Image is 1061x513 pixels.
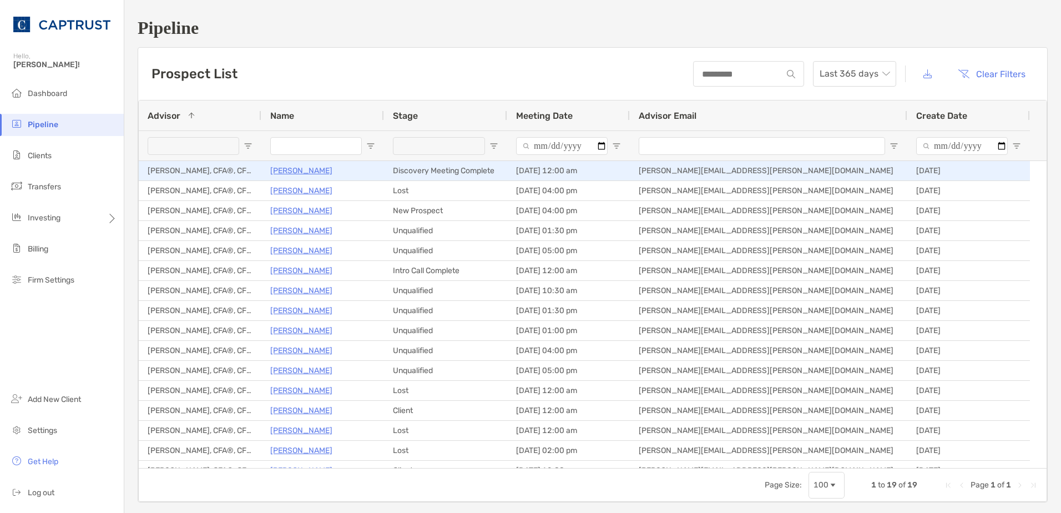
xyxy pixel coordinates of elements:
[384,281,507,300] div: Unqualified
[384,241,507,260] div: Unqualified
[270,284,332,298] a: [PERSON_NAME]
[384,421,507,440] div: Lost
[139,221,261,240] div: [PERSON_NAME], CFA®, CFP®
[270,184,332,198] a: [PERSON_NAME]
[384,401,507,420] div: Client
[270,464,332,477] p: [PERSON_NAME]
[971,480,989,490] span: Page
[148,110,180,121] span: Advisor
[907,321,1030,340] div: [DATE]
[507,281,630,300] div: [DATE] 10:30 am
[139,161,261,180] div: [PERSON_NAME], CFA®, CFP®
[270,324,332,338] a: [PERSON_NAME]
[639,110,696,121] span: Advisor Email
[991,480,996,490] span: 1
[630,401,907,420] div: [PERSON_NAME][EMAIL_ADDRESS][PERSON_NAME][DOMAIN_NAME]
[630,261,907,280] div: [PERSON_NAME][EMAIL_ADDRESS][PERSON_NAME][DOMAIN_NAME]
[270,344,332,358] a: [PERSON_NAME]
[366,142,375,150] button: Open Filter Menu
[270,224,332,238] a: [PERSON_NAME]
[507,261,630,280] div: [DATE] 12:00 am
[270,304,332,318] p: [PERSON_NAME]
[139,421,261,440] div: [PERSON_NAME], CFA®, CFP®
[887,480,897,490] span: 19
[898,480,906,490] span: of
[507,361,630,380] div: [DATE] 05:00 pm
[630,461,907,480] div: [PERSON_NAME][EMAIL_ADDRESS][PERSON_NAME][DOMAIN_NAME]
[28,120,58,129] span: Pipeline
[612,142,621,150] button: Open Filter Menu
[28,395,81,404] span: Add New Client
[10,273,23,286] img: firm-settings icon
[814,480,828,490] div: 100
[270,364,332,378] a: [PERSON_NAME]
[384,381,507,400] div: Lost
[907,480,917,490] span: 19
[384,461,507,480] div: Client
[10,485,23,499] img: logout icon
[489,142,498,150] button: Open Filter Menu
[507,221,630,240] div: [DATE] 01:30 pm
[10,86,23,99] img: dashboard icon
[384,321,507,340] div: Unqualified
[139,261,261,280] div: [PERSON_NAME], CFA®, CFP®
[944,481,953,490] div: First Page
[871,480,876,490] span: 1
[507,381,630,400] div: [DATE] 12:00 am
[878,480,885,490] span: to
[139,441,261,460] div: [PERSON_NAME], CFA®, CFP®
[384,341,507,360] div: Unqualified
[630,421,907,440] div: [PERSON_NAME][EMAIL_ADDRESS][PERSON_NAME][DOMAIN_NAME]
[507,441,630,460] div: [DATE] 02:00 pm
[270,424,332,437] a: [PERSON_NAME]
[907,381,1030,400] div: [DATE]
[10,392,23,405] img: add_new_client icon
[139,381,261,400] div: [PERSON_NAME], CFA®, CFP®
[630,441,907,460] div: [PERSON_NAME][EMAIL_ADDRESS][PERSON_NAME][DOMAIN_NAME]
[890,142,898,150] button: Open Filter Menu
[765,480,802,490] div: Page Size:
[270,444,332,457] a: [PERSON_NAME]
[270,164,332,178] a: [PERSON_NAME]
[28,426,57,435] span: Settings
[907,161,1030,180] div: [DATE]
[916,137,1008,155] input: Create Date Filter Input
[28,151,52,160] span: Clients
[384,261,507,280] div: Intro Call Complete
[507,241,630,260] div: [DATE] 05:00 pm
[270,384,332,398] p: [PERSON_NAME]
[270,110,294,121] span: Name
[139,241,261,260] div: [PERSON_NAME], CFA®, CFP®
[270,204,332,218] a: [PERSON_NAME]
[907,201,1030,220] div: [DATE]
[639,137,885,155] input: Advisor Email Filter Input
[507,341,630,360] div: [DATE] 04:00 pm
[516,137,608,155] input: Meeting Date Filter Input
[384,221,507,240] div: Unqualified
[507,421,630,440] div: [DATE] 12:00 am
[384,301,507,320] div: Unqualified
[630,201,907,220] div: [PERSON_NAME][EMAIL_ADDRESS][PERSON_NAME][DOMAIN_NAME]
[949,62,1034,86] button: Clear Filters
[630,301,907,320] div: [PERSON_NAME][EMAIL_ADDRESS][PERSON_NAME][DOMAIN_NAME]
[630,221,907,240] div: [PERSON_NAME][EMAIL_ADDRESS][PERSON_NAME][DOMAIN_NAME]
[630,281,907,300] div: [PERSON_NAME][EMAIL_ADDRESS][PERSON_NAME][DOMAIN_NAME]
[516,110,573,121] span: Meeting Date
[28,89,67,98] span: Dashboard
[270,264,332,278] a: [PERSON_NAME]
[139,281,261,300] div: [PERSON_NAME], CFA®, CFP®
[139,201,261,220] div: [PERSON_NAME], CFA®, CFP®
[139,461,261,480] div: [PERSON_NAME], CFA®, CFP®
[384,161,507,180] div: Discovery Meeting Complete
[28,213,60,223] span: Investing
[10,148,23,162] img: clients icon
[10,117,23,130] img: pipeline icon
